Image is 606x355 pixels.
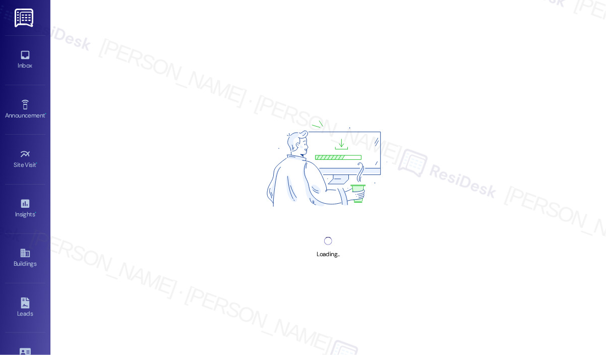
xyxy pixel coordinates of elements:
[5,146,45,173] a: Site Visit •
[15,9,35,27] img: ResiDesk Logo
[5,294,45,322] a: Leads
[5,245,45,272] a: Buildings
[317,249,339,260] div: Loading...
[45,110,46,117] span: •
[5,195,45,222] a: Insights •
[35,209,36,216] span: •
[5,46,45,74] a: Inbox
[36,160,38,167] span: •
